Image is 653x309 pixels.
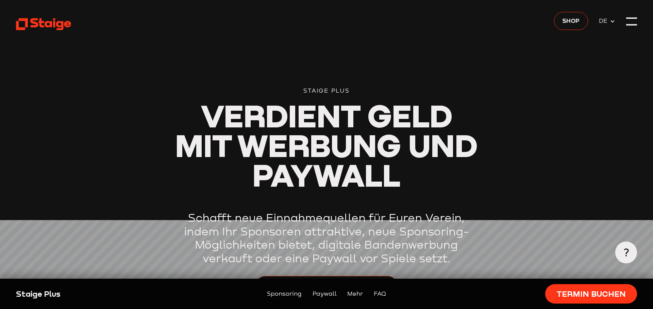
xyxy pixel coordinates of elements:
div: Staige Plus [16,289,165,299]
span: DE [599,16,610,26]
a: Paywall [313,289,337,299]
p: Schafft neue Einnahmequellen für Euren Verein, indem Ihr Sponsoren attraktive, neue Sponsoring-Mö... [173,211,480,265]
a: Termin buchen [545,284,637,304]
div: Staige Plus [173,86,480,96]
a: Shop [554,12,588,30]
a: Beratungstermin buchen [255,276,397,295]
span: Verdient Geld mit Werbung und Paywall [175,97,478,194]
a: Mehr [347,289,363,299]
span: Shop [562,16,580,26]
a: FAQ [374,289,386,299]
a: Sponsoring [267,289,302,299]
